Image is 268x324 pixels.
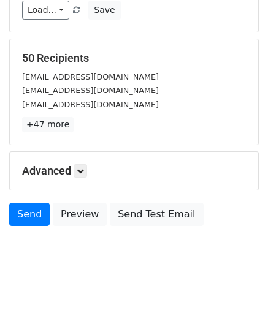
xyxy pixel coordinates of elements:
[22,51,246,65] h5: 50 Recipients
[110,203,203,226] a: Send Test Email
[22,100,159,109] small: [EMAIL_ADDRESS][DOMAIN_NAME]
[22,86,159,95] small: [EMAIL_ADDRESS][DOMAIN_NAME]
[22,117,74,132] a: +47 more
[88,1,120,20] button: Save
[207,265,268,324] iframe: Chat Widget
[9,203,50,226] a: Send
[22,72,159,81] small: [EMAIL_ADDRESS][DOMAIN_NAME]
[22,164,246,178] h5: Advanced
[22,1,69,20] a: Load...
[53,203,107,226] a: Preview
